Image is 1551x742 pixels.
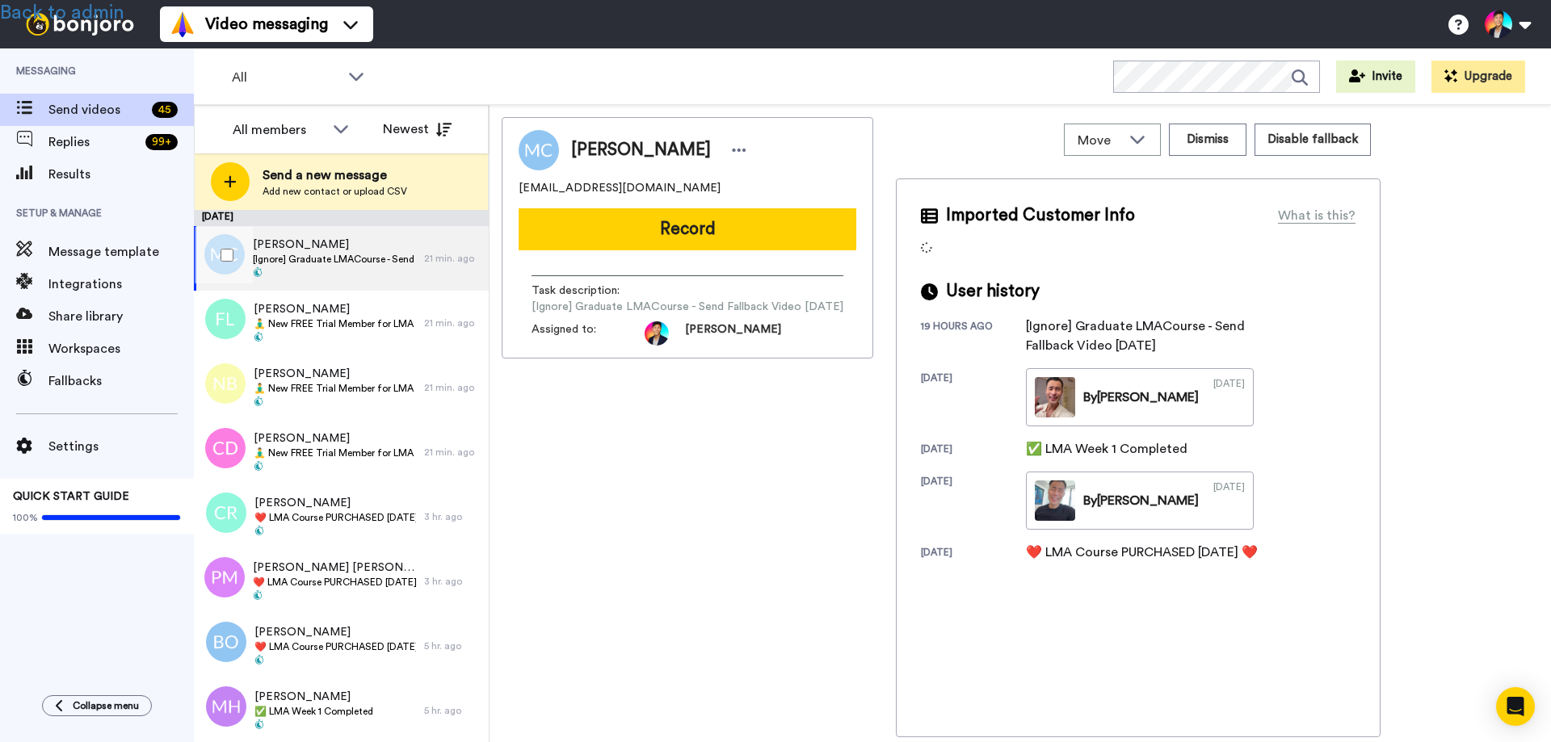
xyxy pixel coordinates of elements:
span: [Ignore] Graduate LMACourse - Send Fallback Video [DATE] [253,253,416,266]
div: By [PERSON_NAME] [1083,388,1199,407]
img: cr.png [206,493,246,533]
img: bo.png [206,622,246,662]
span: 🧘‍♂️ New FREE Trial Member for LMA Program! 🧘‍♂️ [254,382,416,395]
img: f0042e68-f7ee-4834-bc13-41c97565e0da-thumb.jpg [1035,377,1075,417]
div: Open Intercom Messenger [1496,687,1535,726]
div: 21 min. ago [424,381,481,394]
div: [Ignore] Graduate LMACourse - Send Fallback Video [DATE] [1026,317,1284,355]
span: Share library [48,307,194,326]
div: [DATE] [921,475,1026,530]
div: [DATE] [194,210,489,226]
div: [DATE] [921,371,1026,426]
span: [PERSON_NAME] [PERSON_NAME] [PERSON_NAME] [253,560,416,576]
span: Message template [48,242,194,262]
div: ❤️️ LMA Course PURCHASED [DATE] ❤️️ [1026,543,1258,562]
button: Disable fallback [1255,124,1371,156]
img: mh.png [206,686,246,727]
span: [PERSON_NAME] [254,301,416,317]
button: Collapse menu [42,695,152,716]
div: [DATE] [1213,377,1245,417]
span: Send videos [48,100,145,119]
button: Upgrade [1431,61,1525,93]
div: 3 hr. ago [424,510,481,523]
span: [EMAIL_ADDRESS][DOMAIN_NAME] [519,180,721,196]
div: 3 hr. ago [424,575,481,588]
img: 82544c3d-f8c3-460b-8f32-0d6430d1353d-thumb.jpg [1035,480,1075,521]
span: ❤️️ LMA Course PURCHASED [DATE] ❤️️ [254,640,416,653]
span: [PERSON_NAME] [254,624,416,640]
span: User history [946,279,1040,304]
span: All [232,68,340,87]
span: [PERSON_NAME] [571,138,711,162]
div: What is this? [1278,206,1356,225]
span: [PERSON_NAME] [253,237,416,253]
div: 99 + [145,134,178,150]
span: 🧘‍♂️ New FREE Trial Member for LMA Program! 🧘‍♂️ [254,446,416,459]
div: [DATE] [921,442,1026,459]
span: Workspaces [48,339,194,358]
img: fl.png [205,299,246,339]
div: [DATE] [1213,480,1245,521]
span: [PERSON_NAME] [254,430,416,446]
span: Move [1078,131,1121,150]
div: ✅ LMA Week 1 Completed [1026,439,1187,459]
button: Record [519,208,856,250]
span: Collapse menu [73,699,139,712]
span: ❤️️ LMA Course PURCHASED [DATE] ❤️️ [254,511,416,524]
div: 5 hr. ago [424,639,481,652]
img: nb.png [205,363,246,404]
span: [Ignore] Graduate LMACourse - Send Fallback Video [DATE] [532,299,843,315]
button: Newest [371,113,464,145]
span: ❤️️ LMA Course PURCHASED [DATE] ❤️️ [253,576,416,589]
img: vm-color.svg [170,11,195,37]
span: ✅ LMA Week 1 Completed [254,705,373,718]
span: [PERSON_NAME] [254,495,416,511]
img: Image of Mark Continelli Continelli [519,130,559,170]
span: Replies [48,132,139,152]
img: ffa09536-0372-4512-8edd-a2a4b548861d-1722518563.jpg [645,321,669,346]
div: [DATE] [921,546,1026,562]
span: Video messaging [205,13,328,36]
span: QUICK START GUIDE [13,491,129,502]
span: Results [48,165,194,184]
span: [PERSON_NAME] [254,689,373,705]
span: Assigned to: [532,321,645,346]
div: 21 min. ago [424,446,481,459]
img: cd.png [205,428,246,468]
span: [PERSON_NAME] [685,321,781,346]
div: All members [233,120,325,140]
span: 🧘‍♂️ New FREE Trial Member for LMA Program! 🧘‍♂️ [254,317,416,330]
span: Add new contact or upload CSV [263,185,407,198]
div: 21 min. ago [424,252,481,265]
span: Send a new message [263,166,407,185]
a: By[PERSON_NAME][DATE] [1026,472,1254,530]
span: Imported Customer Info [946,203,1135,228]
a: By[PERSON_NAME][DATE] [1026,368,1254,426]
img: pm.png [204,557,245,597]
div: 5 hr. ago [424,704,481,717]
div: 45 [152,102,178,118]
div: 21 min. ago [424,317,481,329]
span: [PERSON_NAME] [254,366,416,382]
span: Task description : [532,283,645,299]
div: By [PERSON_NAME] [1083,491,1199,510]
button: Invite [1336,61,1415,93]
span: Fallbacks [48,371,194,391]
span: Settings [48,437,194,456]
span: Integrations [48,275,194,294]
button: Dismiss [1169,124,1246,156]
span: 100% [13,511,38,524]
div: 19 hours ago [921,320,1026,355]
